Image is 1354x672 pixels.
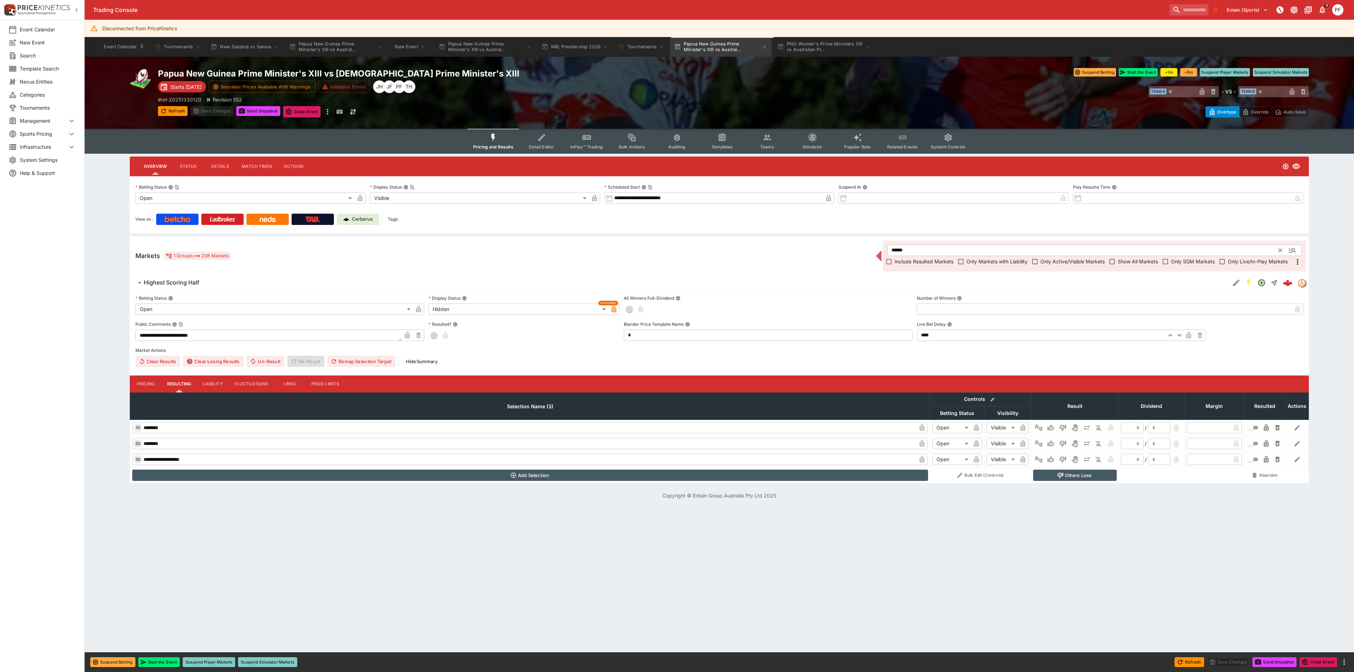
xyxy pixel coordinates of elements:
[624,295,674,301] p: All Winners Full-Dividend
[1093,438,1104,449] button: Eliminated In Play
[1240,88,1256,94] span: Team B
[1244,392,1286,420] th: Resulted
[1281,276,1295,290] a: fde900cf-b8d1-404e-9a5d-6d38d6cdd85d
[529,144,554,149] span: Detail Editor
[838,184,861,190] p: Suspend At
[20,39,76,46] span: New Event
[1074,68,1116,77] button: Suspend Betting
[947,322,952,327] button: Live Bet Delay
[135,193,354,204] div: Open
[670,37,771,57] button: Papua New Guinea Prime Minister's XIII vs Austral...
[428,295,461,301] p: Display Status
[327,356,396,367] button: Remap Selection Target
[135,214,153,225] label: View on :
[1222,88,1236,95] h6: - VS -
[957,296,962,301] button: Number of Winners
[1299,657,1337,667] button: Close Event
[1222,4,1272,16] button: Select Tenant
[1323,2,1330,9] span: 1
[1118,258,1158,265] span: Show All Markets
[1145,424,1147,432] div: /
[1246,470,1283,481] button: Abandon
[1275,245,1286,256] button: Clear
[158,106,188,116] button: Refresh
[1150,88,1166,94] span: Team A
[760,144,774,149] span: Teams
[1119,68,1158,77] button: Start the Event
[1045,454,1056,465] button: Win
[403,80,415,93] div: Todd Henderson
[20,117,67,124] span: Management
[138,158,172,175] button: Overview
[135,304,413,315] div: Open
[1093,454,1104,465] button: Eliminated In Play
[18,5,70,10] img: PriceKinetics
[410,185,415,190] button: Copy To Clipboard
[1033,454,1044,465] button: Not Set
[1239,106,1272,117] button: Override
[1119,392,1184,420] th: Dividend
[1228,258,1288,265] span: Only Live/In-Play Markets
[134,425,141,430] span: 10
[1255,276,1268,289] button: Open
[305,216,320,222] img: TabNZ
[932,438,971,449] div: Open
[246,356,284,367] button: Un-Result
[175,185,179,190] button: Copy To Clipboard
[966,258,1027,265] span: Only Markets with Liability
[1081,454,1092,465] button: Push
[803,144,822,149] span: Simulator
[1206,106,1239,117] button: Overtype
[134,441,142,446] span: 20
[1210,4,1221,16] button: No Bookmarks
[99,37,149,57] button: Event Calendar
[102,22,177,35] div: Disconnected from PriceKinetics
[318,81,371,93] button: Validation Errors
[20,143,67,151] span: Infrastructure
[987,438,1017,449] div: Visible
[1033,470,1117,481] button: Others Lose
[229,375,274,392] button: Fluctuations
[204,158,236,175] button: Details
[917,321,946,327] p: Live Bet Delay
[1286,244,1299,257] button: Open
[402,356,442,367] button: HideSummary
[236,106,280,116] button: Send Snapshot
[604,184,640,190] p: Scheduled Start
[135,321,171,327] p: Public Comments
[343,216,349,222] img: Cerberus
[1031,392,1119,420] th: Result
[383,80,396,93] div: Jordan Frish
[150,37,205,57] button: Tournaments
[274,375,306,392] button: Links
[130,276,1230,290] button: Highest Scoring Half
[1041,258,1105,265] span: Only Active/Visible Markets
[773,37,874,57] button: PNG Women's Prime Ministers XIII vs Australian Pr...
[1286,392,1309,420] th: Actions
[1073,184,1110,190] p: Play Resume Time
[170,83,202,91] p: Starts [DATE]
[393,80,405,93] div: Peter Fairgrieve
[1069,454,1080,465] button: Void
[1206,106,1309,117] div: Start From
[1282,163,1289,170] svg: Open
[676,296,681,301] button: All Winners Full-Dividend
[1217,108,1236,116] p: Overtype
[537,37,612,57] button: NRL Premiership 2026
[1230,276,1243,289] button: Edit Detail
[135,356,180,367] button: Clear Results
[624,321,684,327] p: Blender Price Template Name
[499,402,561,411] span: Selection Name (3)
[20,169,76,177] span: Help & Support
[1200,68,1250,77] button: Suspend Player Markets
[1184,392,1244,420] th: Margin
[165,216,190,222] img: Betcha
[1316,4,1329,16] button: Notifications
[1330,2,1346,18] button: Peter Fairgrieve
[158,68,733,79] h2: Copy To Clipboard
[989,409,1026,417] span: Visibility
[1171,258,1215,265] span: Only SGM Markets
[473,144,513,149] span: Pricing and Results
[403,185,408,190] button: Display StatusCopy To Clipboard
[1180,68,1197,77] button: +5m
